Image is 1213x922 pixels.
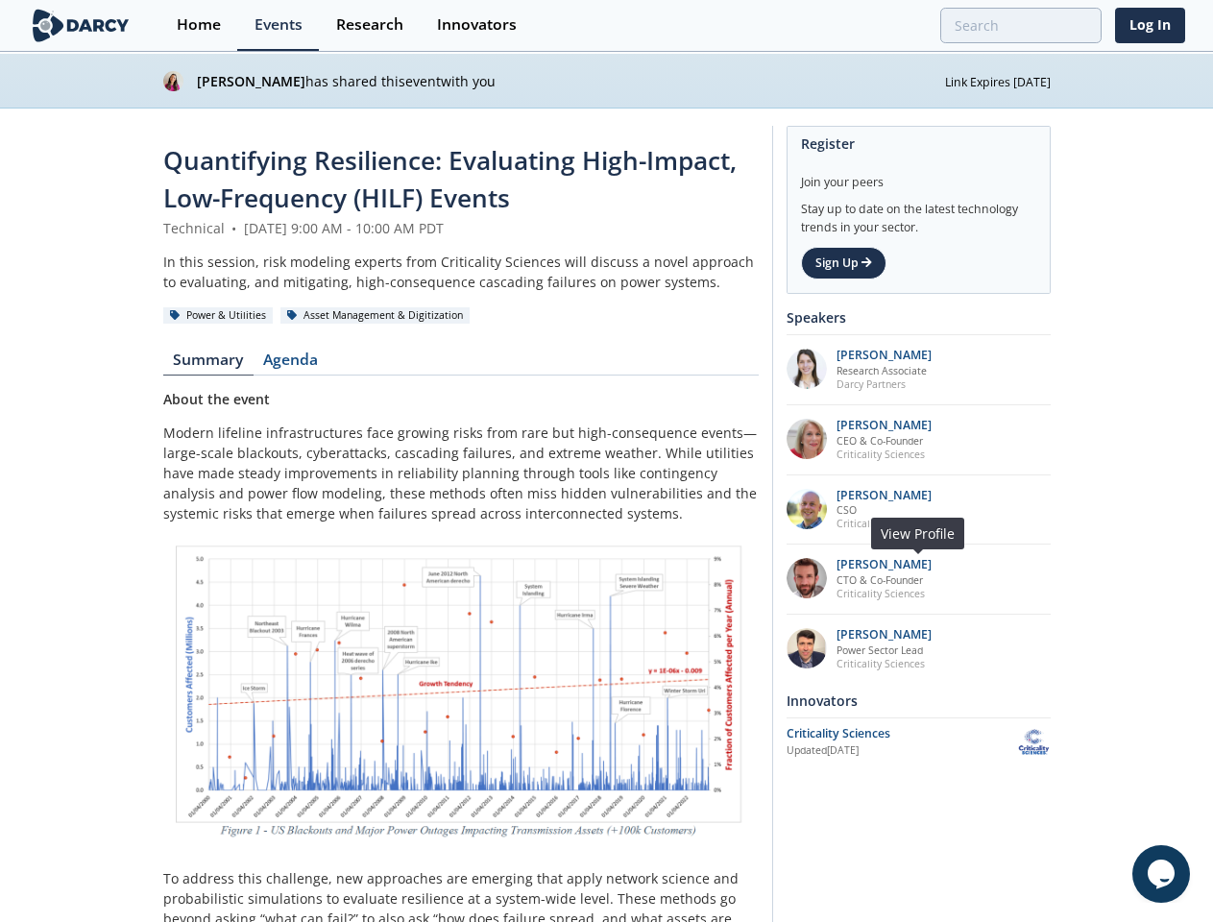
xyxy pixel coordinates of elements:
[197,71,945,91] p: has shared this event with you
[837,489,932,502] p: [PERSON_NAME]
[787,628,827,668] img: 17420dea-bc41-4e79-95b0-d3e86d0e46f4
[787,301,1051,334] div: Speakers
[787,743,1017,759] div: Updated [DATE]
[837,587,932,600] p: Criticality Sciences
[163,423,759,523] p: Modern lifeline infrastructures face growing risks from rare but high-consequence events—large-sc...
[801,127,1036,160] div: Register
[837,573,932,587] p: CTO & Co-Founder
[801,191,1036,236] div: Stay up to date on the latest technology trends in your sector.
[837,364,932,377] p: Research Associate
[787,558,827,598] img: 90f9c750-37bc-4a35-8c39-e7b0554cf0e9
[163,143,737,215] span: Quantifying Resilience: Evaluating High-Impact, Low-Frequency (HILF) Events
[945,70,1051,91] div: Link Expires [DATE]
[837,643,932,657] p: Power Sector Lead
[837,517,932,530] p: Criticality Sciences
[787,684,1051,717] div: Innovators
[787,725,1017,742] div: Criticality Sciences
[163,537,759,855] img: Image
[837,657,932,670] p: Criticality Sciences
[163,218,759,238] div: Technical [DATE] 9:00 AM - 10:00 AM PDT
[837,377,932,391] p: Darcy Partners
[229,219,240,237] span: •
[163,390,270,408] strong: About the event
[336,17,403,33] div: Research
[437,17,517,33] div: Innovators
[163,252,759,292] div: In this session, risk modeling experts from Criticality Sciences will discuss a novel approach to...
[197,72,305,90] strong: [PERSON_NAME]
[801,247,886,279] a: Sign Up
[837,558,932,571] p: [PERSON_NAME]
[29,9,133,42] img: logo-wide.svg
[177,17,221,33] div: Home
[837,628,932,642] p: [PERSON_NAME]
[837,349,932,362] p: [PERSON_NAME]
[801,160,1036,191] div: Join your peers
[940,8,1102,43] input: Advanced Search
[787,725,1051,759] a: Criticality Sciences Updated[DATE] Criticality Sciences
[255,17,303,33] div: Events
[1115,8,1185,43] a: Log In
[163,71,183,91] img: PjDKf9DvQFCexQEOckkA
[1017,725,1051,759] img: Criticality Sciences
[163,352,254,376] a: Summary
[837,434,932,448] p: CEO & Co-Founder
[787,489,827,529] img: c3fd1137-0e00-4905-b78a-d4f4255912ba
[837,448,932,461] p: Criticality Sciences
[280,307,471,325] div: Asset Management & Digitization
[787,349,827,389] img: qdh7Er9pRiGqDWE5eNkh
[837,503,932,517] p: CSO
[787,419,827,459] img: 7fd099ee-3020-413d-8a27-20701badd6bb
[163,307,274,325] div: Power & Utilities
[837,419,932,432] p: [PERSON_NAME]
[1132,845,1194,903] iframe: chat widget
[254,352,328,376] a: Agenda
